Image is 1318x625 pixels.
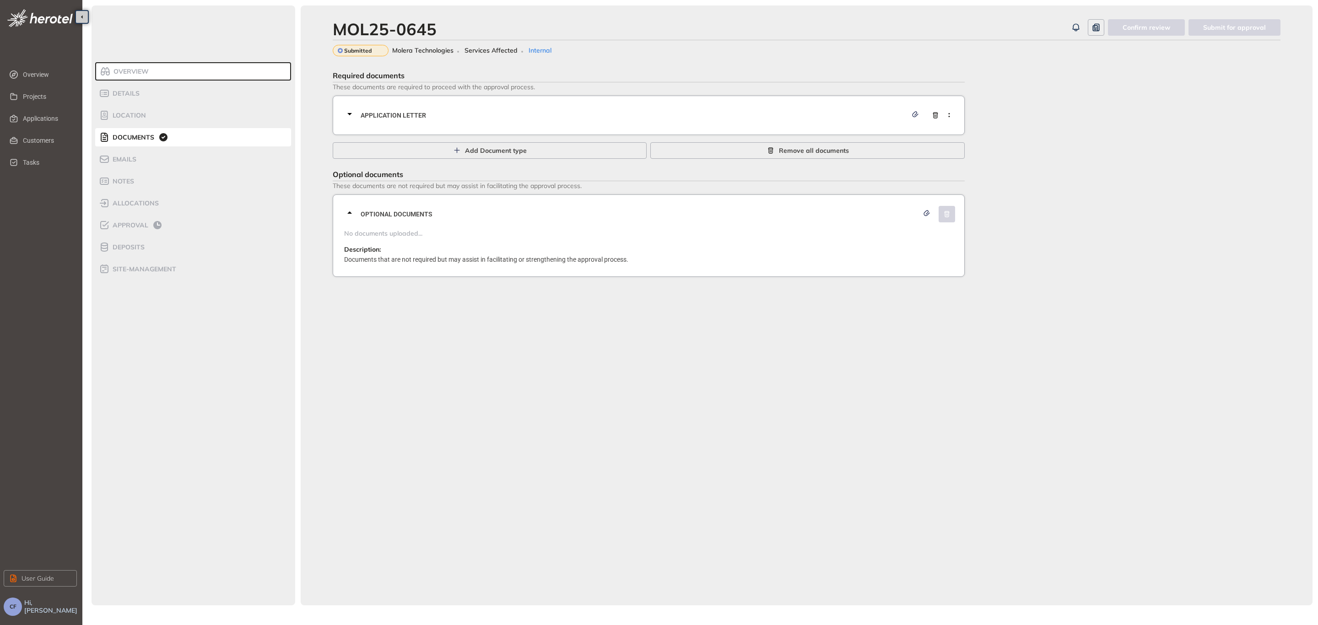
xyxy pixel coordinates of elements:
[110,178,134,185] span: Notes
[110,90,140,97] span: Details
[344,102,959,129] div: Application letter
[110,156,136,163] span: Emails
[4,598,22,616] button: CF
[333,19,437,39] div: MOL25-0645
[529,47,551,54] span: Internal
[465,145,527,156] span: Add Document type
[344,48,372,54] span: Submitted
[110,112,146,119] span: Location
[344,230,959,237] span: No documents uploaded...
[24,599,79,614] span: Hi, [PERSON_NAME]
[333,71,405,80] span: Required documents
[4,570,77,587] button: User Guide
[392,47,454,54] span: Molera Technologies
[361,209,918,219] span: Optional documents
[465,47,518,54] span: Services Affected
[7,9,73,27] img: logo
[110,134,154,141] span: Documents
[344,254,959,264] p: Documents that are not required but may assist in facilitating or strengthening the approval proc...
[23,109,70,128] span: Applications
[22,573,54,583] span: User Guide
[23,131,70,150] span: Customers
[344,200,959,228] div: Optional documents
[779,145,849,156] span: Remove all documents
[110,199,159,207] span: allocations
[650,142,964,159] button: Remove all documents
[23,87,70,106] span: Projects
[333,82,965,91] span: These documents are required to proceed with the approval process.
[110,221,148,229] span: Approval
[10,603,16,610] span: CF
[23,153,70,172] span: Tasks
[111,68,149,75] span: Overview
[23,65,70,84] span: Overview
[344,246,381,253] span: Description:
[333,170,403,179] span: Optional documents
[110,243,145,251] span: Deposits
[333,142,647,159] button: Add Document type
[110,265,176,273] span: site-management
[361,110,907,120] span: Application letter
[333,181,965,190] span: These documents are not required but may assist in facilitating the approval process.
